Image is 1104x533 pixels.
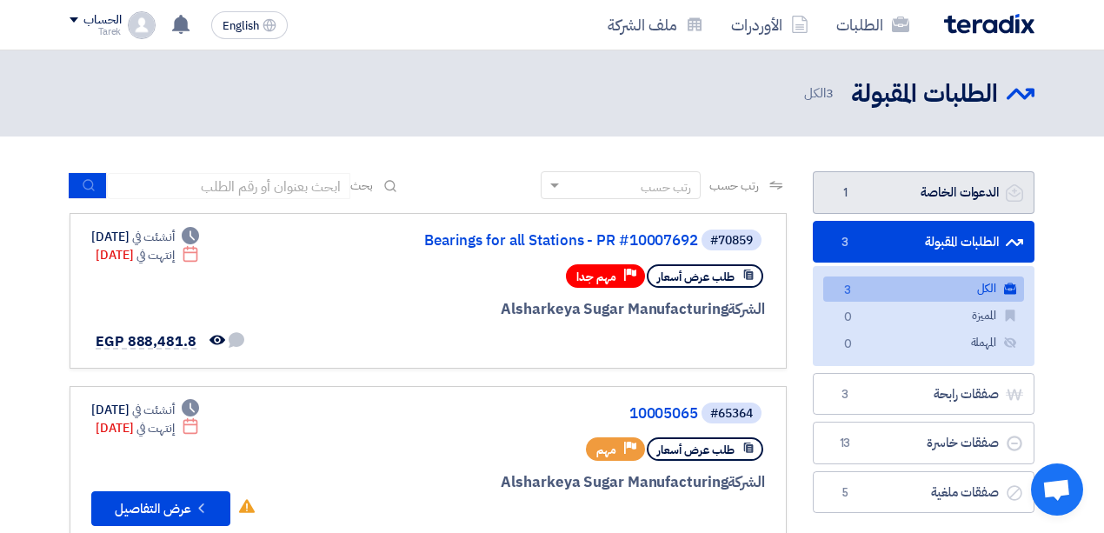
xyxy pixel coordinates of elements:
[835,484,855,502] span: 5
[350,233,698,249] a: Bearings for all Stations - PR #10007692
[657,269,735,285] span: طلب عرض أسعار
[851,77,998,111] h2: الطلبات المقبولة
[96,246,199,264] div: [DATE]
[804,83,837,103] span: الكل
[223,20,259,32] span: English
[823,276,1024,302] a: الكل
[813,422,1034,464] a: صفقات خاسرة13
[641,178,691,197] div: رتب حسب
[83,13,121,28] div: الحساب
[594,4,717,45] a: ملف الشركة
[211,11,288,39] button: English
[813,221,1034,263] a: الطلبات المقبولة3
[96,331,196,352] span: EGP 888,481.8
[347,298,765,321] div: Alsharkeya Sugar Manufacturing
[728,298,765,320] span: الشركة
[835,184,855,202] span: 1
[835,386,855,403] span: 3
[347,471,765,494] div: Alsharkeya Sugar Manufacturing
[813,373,1034,416] a: صفقات رابحة3
[717,4,822,45] a: الأوردرات
[657,442,735,458] span: طلب عرض أسعار
[596,442,616,458] span: مهم
[835,234,855,251] span: 3
[710,408,753,420] div: #65364
[96,419,199,437] div: [DATE]
[822,4,923,45] a: الطلبات
[128,11,156,39] img: profile_test.png
[107,173,350,199] input: ابحث بعنوان أو رقم الطلب
[350,406,698,422] a: 10005065
[837,282,858,300] span: 3
[350,177,373,195] span: بحث
[835,435,855,452] span: 13
[91,491,230,526] button: عرض التفاصيل
[837,309,858,327] span: 0
[132,228,174,246] span: أنشئت في
[576,269,616,285] span: مهم جدا
[944,14,1034,34] img: Teradix logo
[136,419,174,437] span: إنتهت في
[728,471,765,493] span: الشركة
[136,246,174,264] span: إنتهت في
[70,27,121,37] div: Tarek
[826,83,834,103] span: 3
[91,228,199,246] div: [DATE]
[132,401,174,419] span: أنشئت في
[813,471,1034,514] a: صفقات ملغية5
[91,401,199,419] div: [DATE]
[709,177,759,195] span: رتب حسب
[1031,463,1083,516] div: Open chat
[837,336,858,354] span: 0
[823,330,1024,356] a: المهملة
[710,235,753,247] div: #70859
[823,303,1024,329] a: المميزة
[813,171,1034,214] a: الدعوات الخاصة1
